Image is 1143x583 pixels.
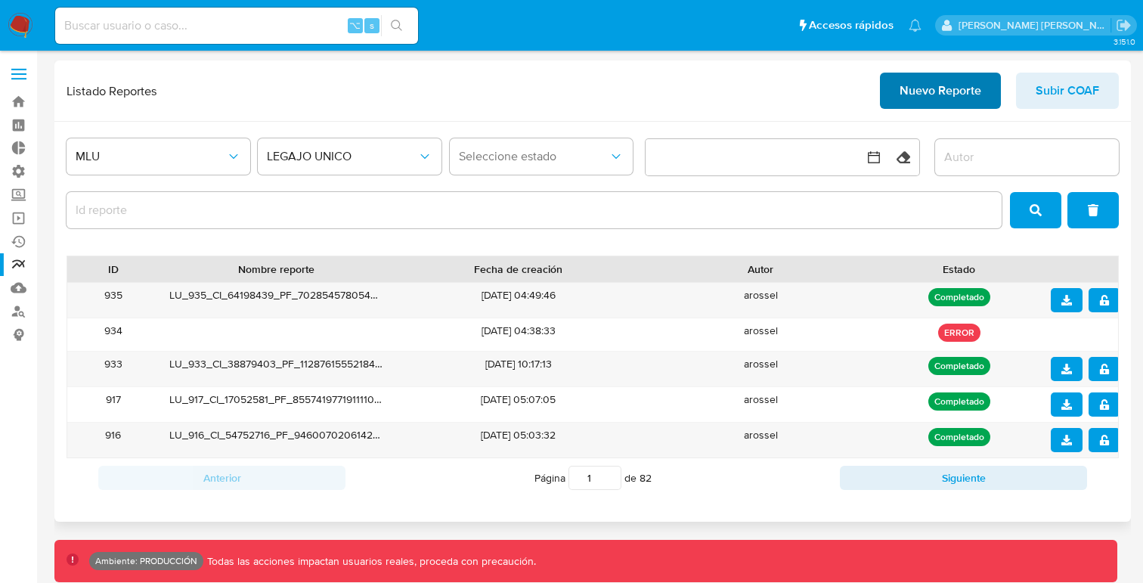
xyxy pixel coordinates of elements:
[349,18,361,33] span: ⌥
[55,16,418,36] input: Buscar usuario o caso...
[381,15,412,36] button: search-icon
[1116,17,1132,33] a: Salir
[809,17,894,33] span: Accesos rápidos
[909,19,922,32] a: Notificaciones
[959,18,1111,33] p: carolina.romo@mercadolibre.com.co
[203,554,536,569] p: Todas las acciones impactan usuarios reales, proceda con precaución.
[370,18,374,33] span: s
[95,558,197,564] p: Ambiente: PRODUCCIÓN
